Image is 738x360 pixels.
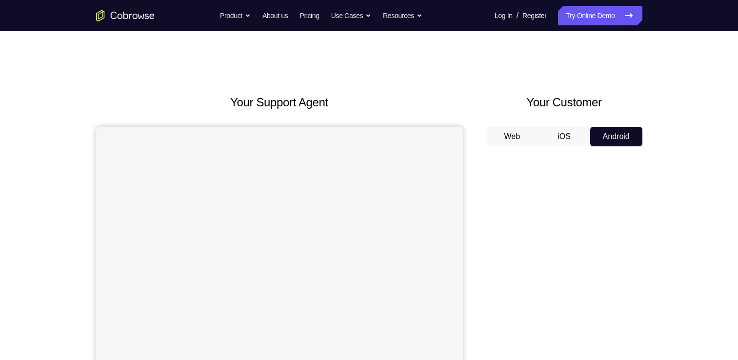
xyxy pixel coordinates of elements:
[220,6,251,25] button: Product
[590,127,642,146] button: Android
[522,6,546,25] a: Register
[96,10,155,21] a: Go to the home page
[558,6,642,25] a: Try Online Demo
[517,10,519,21] span: /
[486,127,539,146] button: Web
[486,94,642,111] h2: Your Customer
[262,6,288,25] a: About us
[96,94,463,111] h2: Your Support Agent
[331,6,371,25] button: Use Cases
[538,127,590,146] button: iOS
[495,6,513,25] a: Log In
[383,6,422,25] button: Resources
[299,6,319,25] a: Pricing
